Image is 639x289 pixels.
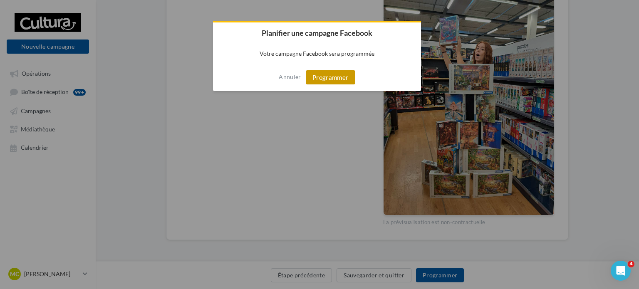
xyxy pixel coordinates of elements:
p: Votre campagne Facebook sera programmée [213,43,421,64]
iframe: Intercom live chat [611,261,631,281]
h2: Planifier une campagne Facebook [213,22,421,43]
button: Annuler [279,70,301,84]
button: Programmer [306,70,355,84]
span: 4 [628,261,634,267]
